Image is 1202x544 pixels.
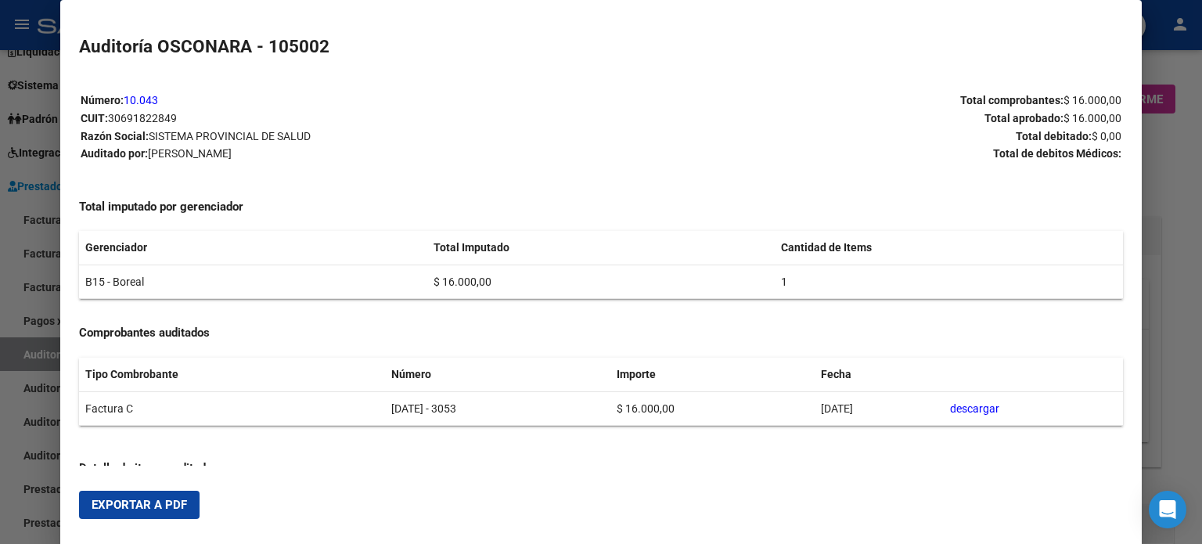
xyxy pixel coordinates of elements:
h4: Comprobantes auditados [79,324,1123,342]
th: Fecha [815,358,944,391]
td: [DATE] [815,391,944,426]
p: Total de debitos Médicos: [602,145,1121,163]
button: Exportar a PDF [79,491,200,519]
td: 1 [775,265,1123,299]
th: Tipo Combrobante [79,358,386,391]
td: Factura C [79,391,386,426]
th: Número [385,358,610,391]
th: Total Imputado [427,231,776,265]
td: $ 16.000,00 [610,391,815,426]
td: B15 - Boreal [79,265,427,299]
a: descargar [950,402,999,415]
span: SISTEMA PROVINCIAL DE SALUD [149,130,311,142]
div: Open Intercom Messenger [1149,491,1186,528]
p: Total aprobado: [602,110,1121,128]
h4: Detalle de items auditados [79,459,1123,477]
th: Cantidad de Items [775,231,1123,265]
p: Total comprobantes: [602,92,1121,110]
th: Gerenciador [79,231,427,265]
th: Importe [610,358,815,391]
span: $ 16.000,00 [1063,94,1121,106]
span: $ 16.000,00 [1063,112,1121,124]
h2: Auditoría OSCONARA - 105002 [79,34,1123,60]
a: 10.043 [124,94,158,106]
span: [PERSON_NAME] [148,147,232,160]
p: Número: [81,92,600,110]
p: CUIT: [81,110,600,128]
p: Total debitado: [602,128,1121,146]
span: $ 0,00 [1092,130,1121,142]
td: [DATE] - 3053 [385,391,610,426]
p: Razón Social: [81,128,600,146]
span: 30691822849 [108,112,177,124]
p: Auditado por: [81,145,600,163]
span: Exportar a PDF [92,498,187,512]
td: $ 16.000,00 [427,265,776,299]
h4: Total imputado por gerenciador [79,198,1123,216]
